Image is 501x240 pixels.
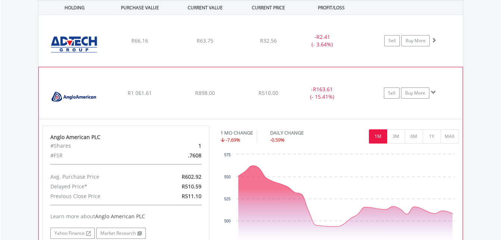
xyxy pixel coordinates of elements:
[401,35,430,46] a: Buy More
[270,136,285,143] span: -0.59%
[96,228,146,239] a: Market Research
[50,228,95,239] a: Yahoo Finance
[384,35,400,46] a: Sell
[42,24,106,65] img: EQU.ZA.ADH.png
[369,129,387,144] button: 1M
[294,86,350,101] div: - (- 15.41%)
[43,77,107,117] img: EQU.ZA.AGL.png
[260,37,277,44] span: R32.56
[259,89,278,96] span: R510.00
[45,191,153,201] div: Previous Close Price
[387,129,405,144] button: 3M
[316,33,330,40] span: R2.41
[45,182,153,191] div: Delayed Price*
[182,193,201,200] span: R511.10
[405,129,423,144] button: 6M
[441,129,459,144] button: MAX
[226,136,240,143] span: -7.69%
[224,197,231,201] text: 525
[197,37,213,44] span: R63.75
[108,1,172,15] div: PURCHASE VALUE
[45,172,153,182] div: Avg. Purchase Price
[224,153,231,157] text: 575
[384,87,400,99] a: Sell
[294,33,351,48] div: - (- 3.64%)
[313,86,333,93] span: R163.61
[131,37,148,44] span: R66.16
[50,213,202,220] div: Learn more about
[45,141,153,151] div: #Shares
[50,133,202,141] div: Anglo American PLC
[423,129,441,144] button: 1Y
[300,1,363,15] div: PROFIT/LOSS
[173,1,237,15] div: CURRENT VALUE
[195,89,215,96] span: R898.00
[238,1,298,15] div: CURRENT PRICE
[45,151,153,160] div: #FSR
[153,151,207,160] div: .7608
[270,129,330,136] div: DAILY CHANGE
[39,1,107,15] div: HOLDING
[401,87,429,99] a: Buy More
[224,219,231,223] text: 500
[182,173,201,180] span: R602.92
[128,89,152,96] span: R1 061.61
[224,175,231,179] text: 550
[95,213,145,220] span: Anglo American PLC
[153,141,207,151] div: 1
[182,183,201,190] span: R510.59
[220,129,253,136] div: 1 MO CHANGE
